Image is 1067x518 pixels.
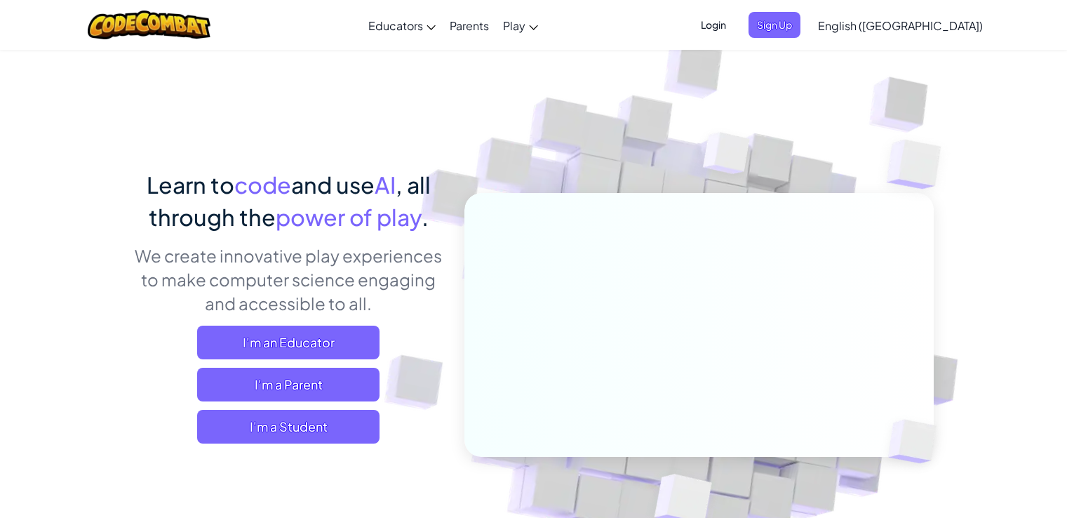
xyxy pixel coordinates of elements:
[88,11,210,39] img: CodeCombat logo
[234,171,291,199] span: code
[443,6,496,44] a: Parents
[375,171,396,199] span: AI
[276,203,422,231] span: power of play
[864,390,969,493] img: Overlap cubes
[692,12,734,38] button: Login
[134,244,443,315] p: We create innovative play experiences to make computer science engaging and accessible to all.
[291,171,375,199] span: and use
[811,6,990,44] a: English ([GEOGRAPHIC_DATA])
[197,326,380,359] a: I'm an Educator
[496,6,545,44] a: Play
[197,410,380,444] button: I'm a Student
[818,18,983,33] span: English ([GEOGRAPHIC_DATA])
[368,18,423,33] span: Educators
[197,368,380,401] a: I'm a Parent
[147,171,234,199] span: Learn to
[676,105,777,209] img: Overlap cubes
[749,12,800,38] button: Sign Up
[859,105,980,224] img: Overlap cubes
[361,6,443,44] a: Educators
[422,203,429,231] span: .
[503,18,525,33] span: Play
